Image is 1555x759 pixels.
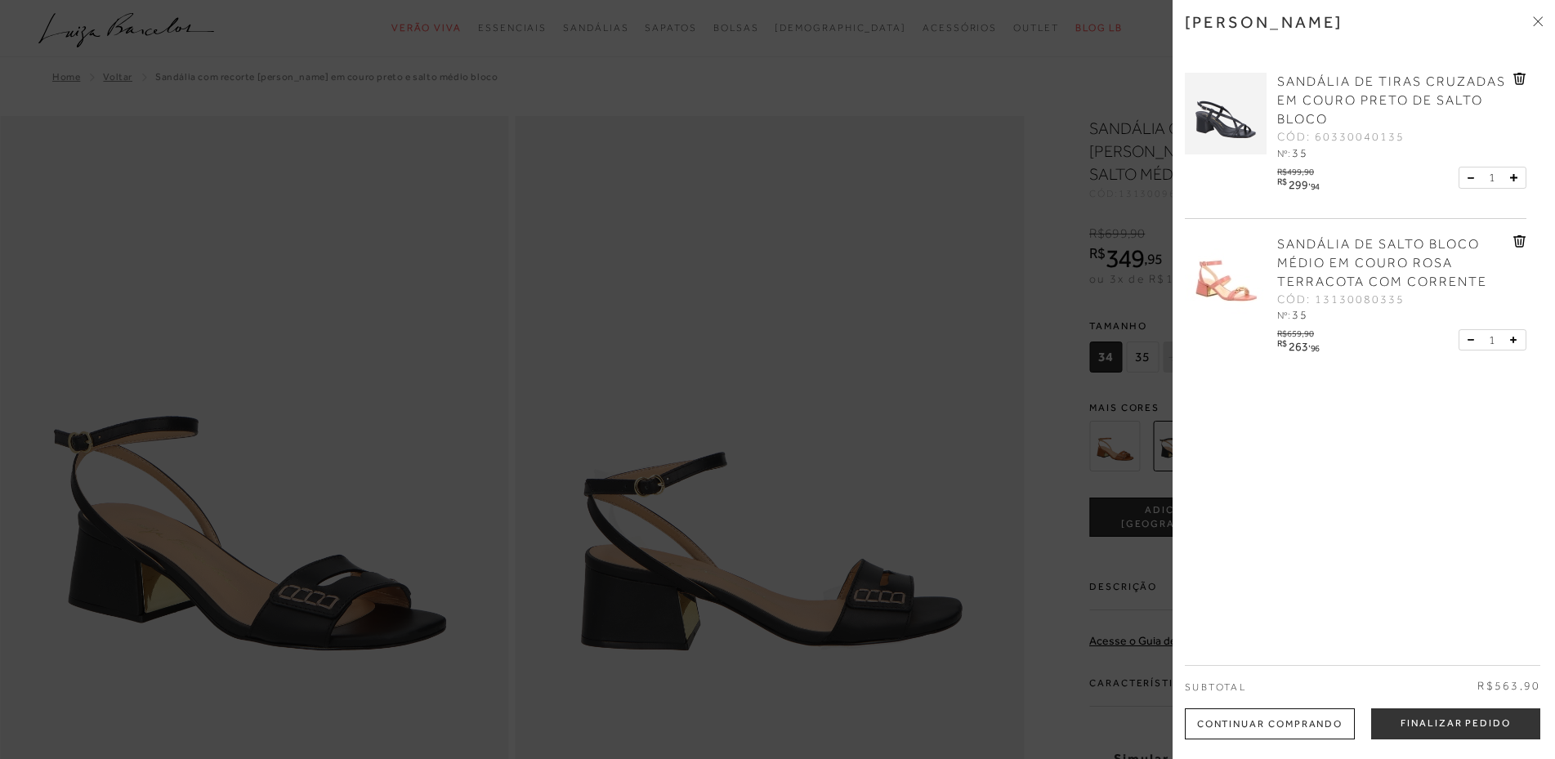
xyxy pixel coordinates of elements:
span: 35 [1292,308,1308,321]
a: SANDÁLIA DE SALTO BLOCO MÉDIO EM COURO ROSA TERRACOTA COM CORRENTE [1277,235,1509,292]
a: SANDÁLIA DE TIRAS CRUZADAS EM COURO PRETO DE SALTO BLOCO [1277,73,1509,129]
span: R$563,90 [1477,678,1540,694]
i: R$ [1277,177,1286,186]
div: Continuar Comprando [1185,708,1355,739]
span: 96 [1311,343,1320,353]
span: 94 [1311,181,1320,191]
img: SANDÁLIA DE SALTO BLOCO MÉDIO EM COURO ROSA TERRACOTA COM CORRENTE [1185,235,1267,317]
i: R$ [1277,339,1286,348]
i: , [1308,339,1320,348]
span: 299 [1289,178,1308,191]
div: R$499,90 [1277,163,1322,176]
button: Finalizar Pedido [1371,708,1540,739]
div: R$659,90 [1277,324,1322,338]
span: Nº: [1277,310,1290,321]
i: , [1308,177,1320,186]
span: CÓD: 60330040135 [1277,129,1405,145]
span: 263 [1289,340,1308,353]
span: SANDÁLIA DE SALTO BLOCO MÉDIO EM COURO ROSA TERRACOTA COM CORRENTE [1277,237,1487,289]
span: SANDÁLIA DE TIRAS CRUZADAS EM COURO PRETO DE SALTO BLOCO [1277,74,1506,127]
span: Subtotal [1185,681,1246,693]
h3: [PERSON_NAME] [1185,12,1343,32]
span: 1 [1489,169,1495,186]
img: SANDÁLIA DE TIRAS CRUZADAS EM COURO PRETO DE SALTO BLOCO [1185,73,1267,154]
span: CÓD: 13130080335 [1277,292,1405,308]
span: Nº: [1277,148,1290,159]
span: 1 [1489,332,1495,349]
span: 35 [1292,146,1308,159]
